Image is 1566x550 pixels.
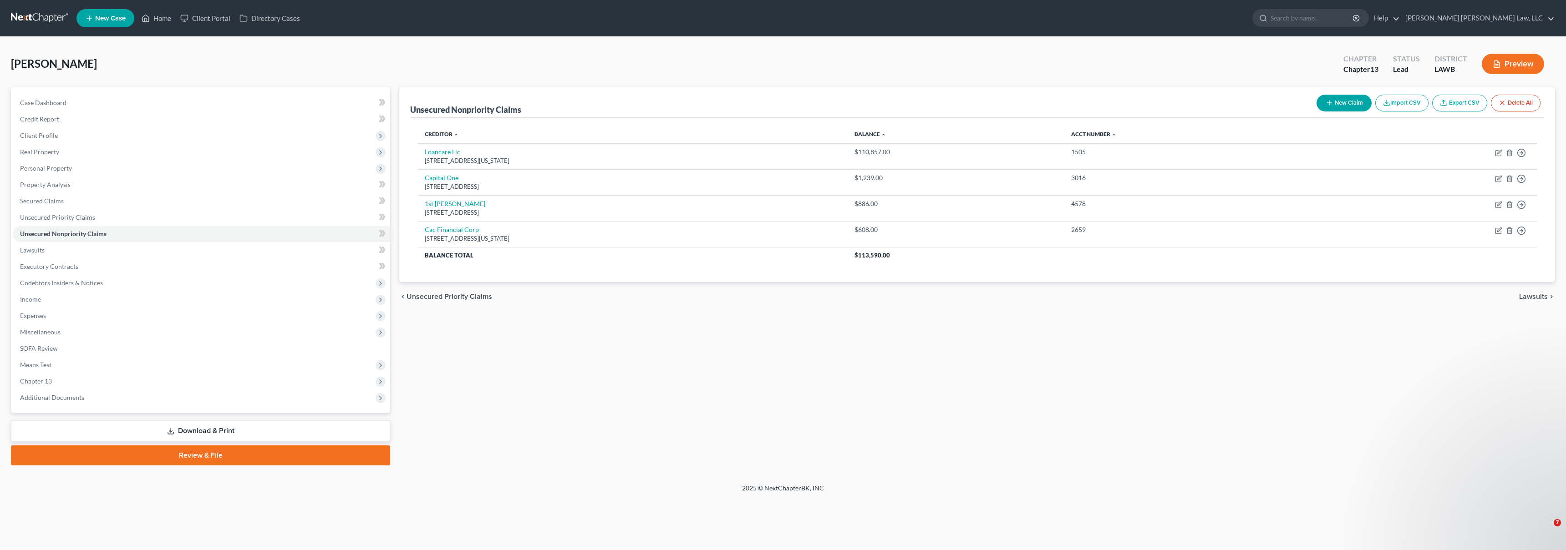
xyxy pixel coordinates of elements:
[1393,54,1420,64] div: Status
[1369,10,1400,26] a: Help
[13,258,390,275] a: Executory Contracts
[1401,10,1555,26] a: [PERSON_NAME] [PERSON_NAME] Law, LLC
[176,10,235,26] a: Client Portal
[13,209,390,226] a: Unsecured Priority Claims
[11,57,97,70] span: [PERSON_NAME]
[1482,54,1544,74] button: Preview
[524,484,1042,500] div: 2025 © NextChapterBK, INC
[20,230,107,237] span: Unsecured Nonpriority Claims
[425,148,460,156] a: Loancare Llc
[1071,173,1317,182] div: 3016
[20,328,61,336] span: Miscellaneous
[137,10,176,26] a: Home
[20,99,66,106] span: Case Dashboard
[1071,225,1317,234] div: 2659
[854,147,1057,156] div: $110,857.00
[13,111,390,127] a: Credit Report
[417,247,847,263] th: Balance Total
[11,445,390,465] a: Review & File
[1519,293,1548,300] span: Lawsuits
[425,226,479,233] a: Cac Financial Corp
[20,213,95,221] span: Unsecured Priority Claims
[410,104,521,115] div: Unsecured Nonpriority Claims
[1535,519,1557,541] iframe: Intercom live chat
[854,173,1057,182] div: $1,239.00
[1375,95,1429,111] button: Import CSV
[1548,293,1555,300] i: chevron_right
[1519,293,1555,300] button: Lawsuits chevron_right
[20,115,59,123] span: Credit Report
[1071,131,1117,137] a: Acct Number expand_less
[854,252,890,259] span: $113,590.00
[13,193,390,209] a: Secured Claims
[1434,54,1467,64] div: District
[20,131,58,139] span: Client Profile
[1434,64,1467,75] div: LAWB
[20,344,58,352] span: SOFA Review
[13,340,390,357] a: SOFA Review
[20,197,64,205] span: Secured Claims
[1432,95,1487,111] a: Export CSV
[13,226,390,242] a: Unsecured Nonpriority Claims
[13,242,390,258] a: Lawsuits
[20,246,45,254] span: Lawsuits
[1343,64,1378,75] div: Chapter
[20,394,84,401] span: Additional Documents
[1071,147,1317,156] div: 1505
[854,199,1057,208] div: $886.00
[425,182,840,191] div: [STREET_ADDRESS]
[1111,132,1117,137] i: expand_less
[13,177,390,193] a: Property Analysis
[20,295,41,303] span: Income
[20,361,51,368] span: Means Test
[11,420,390,442] a: Download & Print
[20,181,71,188] span: Property Analysis
[425,234,840,243] div: [STREET_ADDRESS][US_STATE]
[1343,54,1378,64] div: Chapter
[13,95,390,111] a: Case Dashboard
[1393,64,1420,75] div: Lead
[1271,10,1354,26] input: Search by name...
[20,262,78,270] span: Executory Contracts
[20,312,46,319] span: Expenses
[854,131,886,137] a: Balance expand_less
[399,293,492,300] button: chevron_left Unsecured Priority Claims
[20,377,52,385] span: Chapter 13
[399,293,407,300] i: chevron_left
[425,200,485,207] a: 1st [PERSON_NAME]
[854,225,1057,234] div: $608.00
[1491,95,1541,111] button: Delete All
[1317,95,1372,111] button: New Claim
[1370,65,1378,73] span: 13
[407,293,492,300] span: Unsecured Priority Claims
[20,279,103,287] span: Codebtors Insiders & Notices
[425,174,458,182] a: Capital One
[1071,199,1317,208] div: 4578
[425,156,840,165] div: [STREET_ADDRESS][US_STATE]
[881,132,886,137] i: expand_less
[20,148,59,156] span: Real Property
[235,10,305,26] a: Directory Cases
[20,164,72,172] span: Personal Property
[425,208,840,217] div: [STREET_ADDRESS]
[453,132,459,137] i: expand_less
[425,131,459,137] a: Creditor expand_less
[95,15,126,22] span: New Case
[1554,519,1561,526] span: 7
